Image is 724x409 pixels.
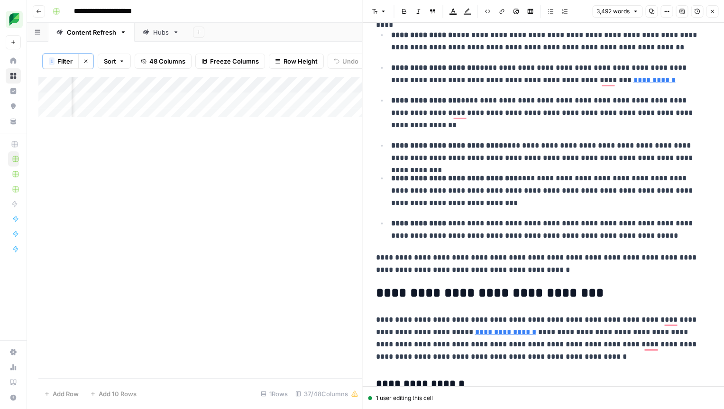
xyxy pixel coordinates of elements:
[368,394,719,402] div: 1 user editing this cell
[592,5,642,18] button: 3,492 words
[6,11,23,28] img: SproutSocial Logo
[269,54,324,69] button: Row Height
[49,57,55,65] div: 1
[292,386,362,401] div: 37/48 Columns
[328,54,365,69] button: Undo
[104,56,116,66] span: Sort
[50,57,53,65] span: 1
[195,54,265,69] button: Freeze Columns
[153,28,169,37] div: Hubs
[6,390,21,405] button: Help + Support
[6,53,21,68] a: Home
[6,360,21,375] a: Usage
[257,386,292,401] div: 1 Rows
[98,54,131,69] button: Sort
[6,375,21,390] a: Learning Hub
[6,114,21,129] a: Your Data
[84,386,142,401] button: Add 10 Rows
[6,8,21,31] button: Workspace: SproutSocial
[57,56,73,66] span: Filter
[67,28,116,37] div: Content Refresh
[53,389,79,399] span: Add Row
[6,68,21,84] a: Browse
[43,54,78,69] button: 1Filter
[284,56,318,66] span: Row Height
[596,7,630,16] span: 3,492 words
[6,84,21,99] a: Insights
[135,23,187,42] a: Hubs
[48,23,135,42] a: Content Refresh
[38,386,84,401] button: Add Row
[210,56,259,66] span: Freeze Columns
[6,344,21,360] a: Settings
[149,56,185,66] span: 48 Columns
[342,56,358,66] span: Undo
[135,54,192,69] button: 48 Columns
[6,99,21,114] a: Opportunities
[99,389,137,399] span: Add 10 Rows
